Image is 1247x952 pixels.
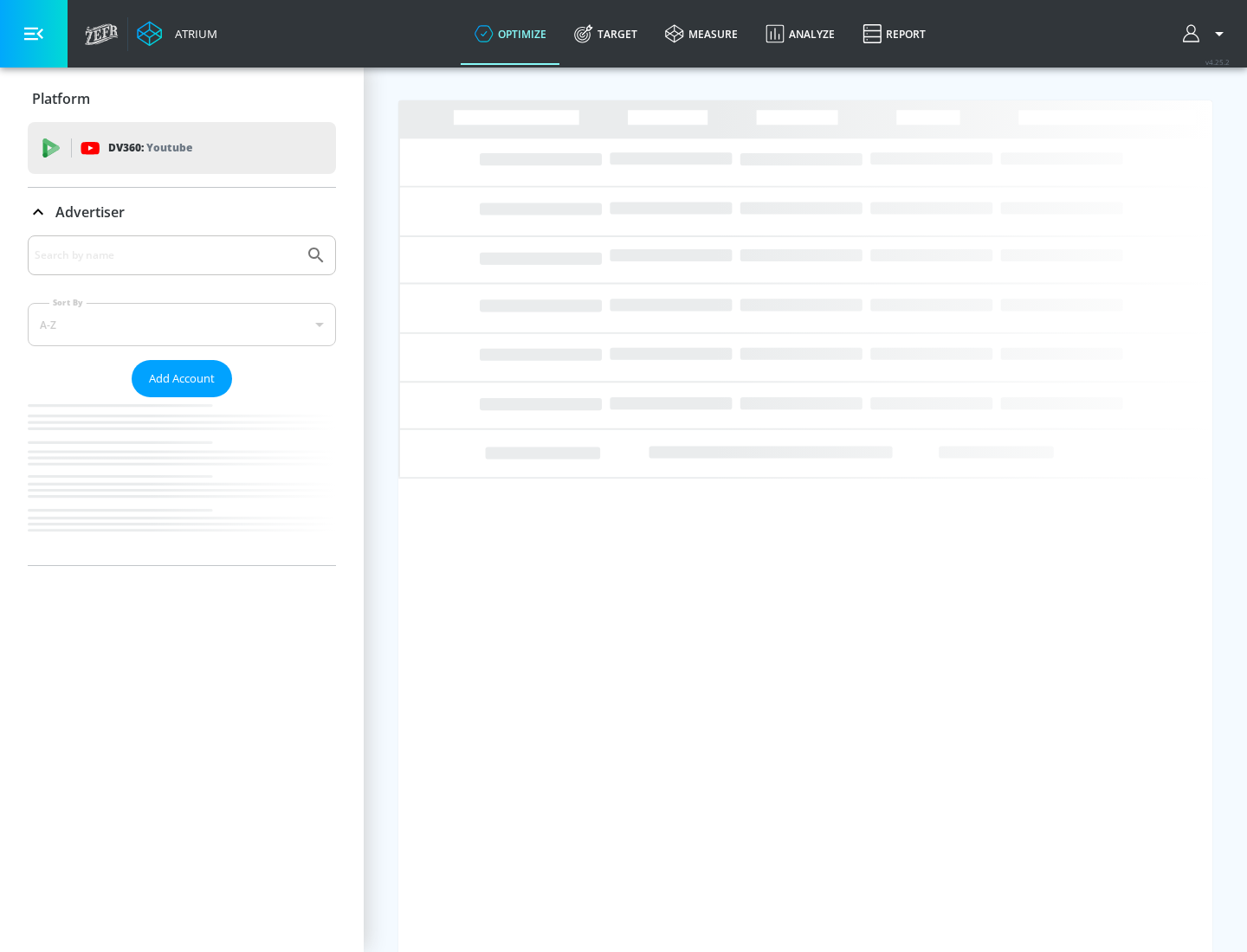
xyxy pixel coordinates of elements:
[28,74,336,123] div: Platform
[28,397,336,565] nav: list of Advertiser
[35,244,297,267] input: Search by name
[28,188,336,236] div: Advertiser
[28,122,336,174] div: DV360: Youtube
[1205,57,1230,67] span: v 4.25.2
[149,369,215,389] span: Add Account
[849,3,940,65] a: Report
[49,297,87,308] label: Sort By
[132,360,232,397] button: Add Account
[560,3,651,65] a: Target
[108,138,192,158] p: DV360:
[28,303,336,346] div: A-Z
[55,203,125,222] p: Advertiser
[651,3,752,65] a: measure
[752,3,849,65] a: Analyze
[137,21,217,47] a: Atrium
[32,89,90,108] p: Platform
[168,26,217,42] div: Atrium
[461,3,560,65] a: optimize
[28,235,336,565] div: Advertiser
[146,138,192,157] p: Youtube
